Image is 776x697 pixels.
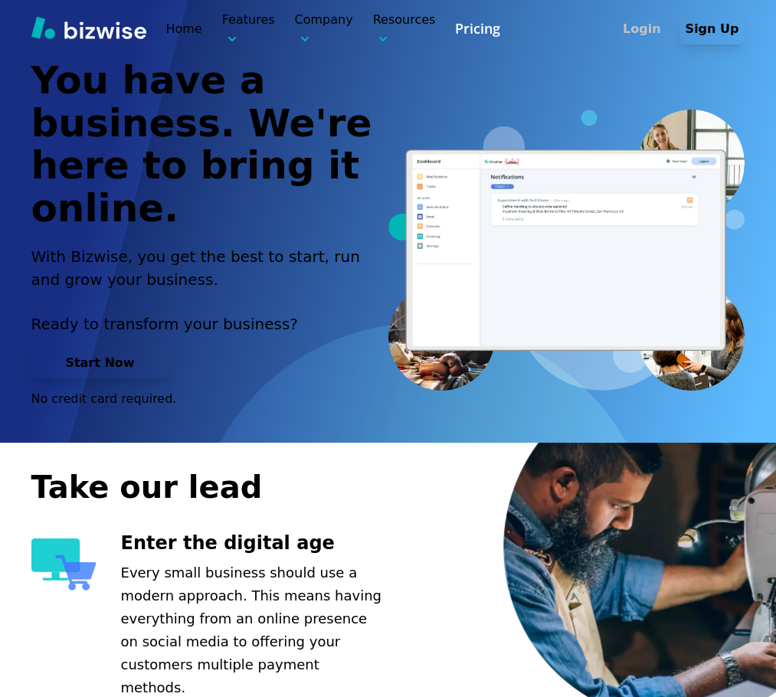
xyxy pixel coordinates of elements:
p: No credit card required. [31,391,388,407]
button: Login [617,14,667,44]
p: Company [295,11,353,47]
a: Pricing [455,19,500,38]
a: Start Now [31,355,169,370]
p: Ready to transform your business? [31,313,388,335]
h2: With Bizwise, you get the best to start, run and grow your business. [31,245,388,291]
img: Bizwise Logo [31,16,146,39]
p: Resources [373,11,436,47]
h1: You have a business. We're here to bring it online. [31,60,388,230]
h3: Enter the digital age [121,531,388,556]
p: Features [222,11,275,47]
h2: Take our lead [31,466,745,508]
button: Sign Up [679,14,745,44]
button: Start Now [31,348,169,378]
a: Login [617,21,679,36]
img: Enter the digital age Icon [31,538,97,591]
a: Sign Up [679,21,745,36]
a: Home [166,21,202,36]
